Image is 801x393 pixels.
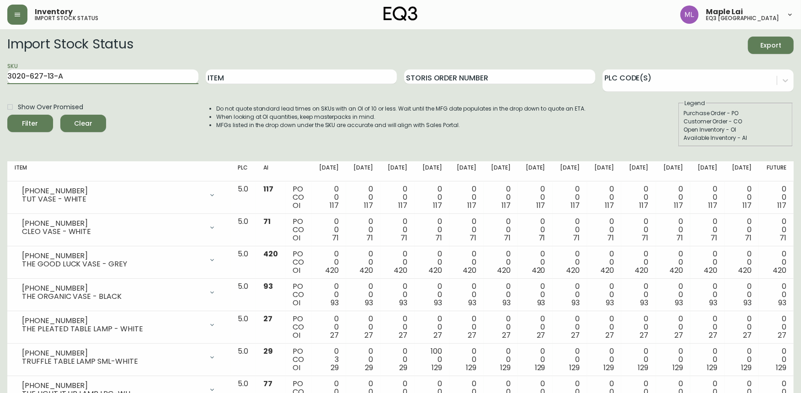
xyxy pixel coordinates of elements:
[216,121,586,129] li: MFGs listed in the drop down under the SKU are accurate and will align with Sales Portal.
[571,297,580,308] span: 93
[399,362,407,373] span: 29
[674,200,683,211] span: 117
[525,347,545,372] div: 0 0
[331,297,339,308] span: 93
[560,347,580,372] div: 0 0
[698,282,717,307] div: 0 0
[325,265,339,276] span: 420
[640,330,649,340] span: 27
[293,330,300,340] span: OI
[484,161,518,181] th: [DATE]
[22,195,203,203] div: TUT VASE - WHITE
[605,330,614,340] span: 27
[743,200,752,211] span: 117
[293,362,300,373] span: OI
[319,185,338,210] div: 0 0
[698,347,717,372] div: 0 0
[560,250,580,275] div: 0 0
[560,282,580,307] div: 0 0
[607,233,614,243] span: 71
[569,362,580,373] span: 129
[641,297,649,308] span: 93
[216,105,586,113] li: Do not quote standard lead times on SKUs with an OI of 10 or less. Wait until the MFG date popula...
[708,200,717,211] span: 117
[364,200,373,211] span: 117
[629,315,648,340] div: 0 0
[525,185,545,210] div: 0 0
[778,297,786,308] span: 93
[263,281,273,292] span: 93
[293,200,300,211] span: OI
[457,347,476,372] div: 0 0
[778,330,786,340] span: 27
[502,297,511,308] span: 93
[293,282,304,307] div: PO CO
[709,330,717,340] span: 27
[422,185,442,210] div: 0 0
[732,347,752,372] div: 0 0
[330,200,339,211] span: 117
[629,282,648,307] div: 0 0
[22,228,203,236] div: CLEO VASE - WHITE
[35,16,98,21] h5: import stock status
[457,282,476,307] div: 0 0
[263,184,273,194] span: 117
[388,250,407,275] div: 0 0
[388,315,407,340] div: 0 0
[571,200,580,211] span: 117
[230,311,256,344] td: 5.0
[684,134,788,142] div: Available Inventory - AI
[766,218,786,242] div: 0 0
[525,250,545,275] div: 0 0
[766,282,786,307] div: 0 0
[537,297,545,308] span: 93
[629,185,648,210] div: 0 0
[491,347,511,372] div: 0 0
[491,282,511,307] div: 0 0
[725,161,759,181] th: [DATE]
[594,218,614,242] div: 0 0
[293,185,304,210] div: PO CO
[706,8,743,16] span: Maple Lai
[468,330,476,340] span: 27
[35,8,73,16] span: Inventory
[15,250,223,270] div: [PHONE_NUMBER]THE GOOD LUCK VASE - GREY
[663,347,683,372] div: 0 0
[663,282,683,307] div: 0 0
[331,362,339,373] span: 29
[629,347,648,372] div: 0 0
[359,265,373,276] span: 420
[587,161,621,181] th: [DATE]
[560,185,580,210] div: 0 0
[673,362,683,373] span: 129
[263,216,271,227] span: 71
[263,346,273,356] span: 29
[399,297,407,308] span: 93
[230,344,256,376] td: 5.0
[698,315,717,340] div: 0 0
[216,113,586,121] li: When looking at OI quantities, keep masterpacks in mind.
[525,282,545,307] div: 0 0
[68,118,99,129] span: Clear
[684,117,788,126] div: Customer Order - CO
[398,200,407,211] span: 117
[15,347,223,367] div: [PHONE_NUMBER]TRUFFLE TABLE LAMP SML-WHITE
[60,115,106,132] button: Clear
[230,246,256,279] td: 5.0
[698,218,717,242] div: 0 0
[594,315,614,340] div: 0 0
[457,185,476,210] div: 0 0
[230,181,256,214] td: 5.0
[353,250,373,275] div: 0 0
[675,297,683,308] span: 93
[766,347,786,372] div: 0 0
[742,362,752,373] span: 129
[15,185,223,205] div: [PHONE_NUMBER]TUT VASE - WHITE
[732,218,752,242] div: 0 0
[400,233,407,243] span: 71
[684,126,788,134] div: Open Inventory - OI
[603,362,614,373] span: 129
[263,378,272,389] span: 77
[663,315,683,340] div: 0 0
[463,265,476,276] span: 420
